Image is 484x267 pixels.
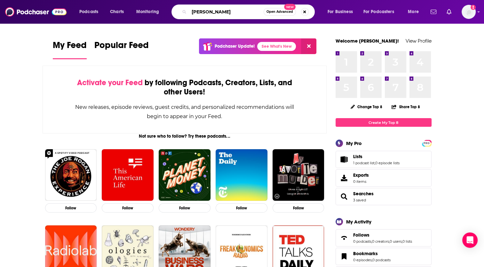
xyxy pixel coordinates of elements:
a: Exports [336,169,432,187]
span: , [372,258,372,262]
img: User Profile [462,5,476,19]
span: Lists [353,154,362,159]
div: by following Podcasts, Creators, Lists, and other Users! [75,78,295,97]
a: Searches [338,192,351,201]
span: More [408,7,419,16]
span: PRO [423,141,431,146]
button: Follow [273,203,324,213]
button: Change Top 8 [347,103,386,111]
span: Searches [336,188,432,205]
button: Follow [159,203,210,213]
input: Search podcasts, credits, & more... [189,7,264,17]
button: Show profile menu [462,5,476,19]
a: 0 episode lists [375,161,400,165]
div: My Pro [346,140,362,146]
img: My Favorite Murder with Karen Kilgariff and Georgia Hardstark [273,149,324,201]
span: Open Advanced [266,10,293,13]
span: For Business [328,7,353,16]
a: See What's New [257,42,296,51]
span: , [402,239,402,244]
span: Monitoring [136,7,159,16]
svg: Add a profile image [471,5,476,10]
button: open menu [132,7,167,17]
div: Search podcasts, credits, & more... [178,4,321,19]
span: Bookmarks [353,251,378,256]
span: My Feed [53,40,87,54]
span: Logged in as JohnJMudgett [462,5,476,19]
button: open menu [403,7,427,17]
a: Charts [106,7,128,17]
span: Popular Feed [94,40,149,54]
a: 0 episodes [353,258,372,262]
a: Bookmarks [353,251,391,256]
span: Bookmarks [336,248,432,265]
a: Lists [338,155,351,164]
a: View Profile [406,38,432,44]
img: The Daily [216,149,267,201]
a: 3 saved [353,198,366,202]
a: Follows [338,233,351,242]
span: Exports [353,172,369,178]
a: Create My Top 8 [336,118,432,127]
button: Follow [45,203,97,213]
img: Planet Money [159,149,210,201]
span: Exports [338,174,351,182]
span: , [389,239,390,244]
span: Charts [110,7,124,16]
a: Follows [353,232,412,238]
button: Follow [216,203,267,213]
a: Popular Feed [94,40,149,59]
a: 1 podcast list [353,161,375,165]
button: Follow [102,203,154,213]
button: open menu [359,7,403,17]
span: Podcasts [79,7,98,16]
button: Open AdvancedNew [264,8,296,16]
a: Welcome [PERSON_NAME]! [336,38,399,44]
img: The Joe Rogan Experience [45,149,97,201]
span: For Podcasters [363,7,394,16]
button: open menu [75,7,107,17]
div: Open Intercom Messenger [462,232,478,248]
a: Show notifications dropdown [428,6,439,17]
button: Share Top 8 [391,101,420,113]
div: New releases, episode reviews, guest credits, and personalized recommendations will begin to appe... [75,102,295,121]
a: Bookmarks [338,252,351,261]
button: open menu [323,7,361,17]
span: New [284,4,296,10]
a: 0 users [390,239,402,244]
a: Show notifications dropdown [444,6,454,17]
a: Lists [353,154,400,159]
img: This American Life [102,149,154,201]
span: Follows [336,229,432,247]
span: Lists [336,151,432,168]
div: Not sure who to follow? Try these podcasts... [43,133,327,139]
a: 0 podcasts [372,258,391,262]
a: Searches [353,191,374,197]
div: My Activity [346,219,371,225]
img: Podchaser - Follow, Share and Rate Podcasts [5,6,67,18]
span: Follows [353,232,369,238]
a: My Feed [53,40,87,59]
a: PRO [423,141,431,145]
span: 0 items [353,179,369,184]
a: 0 creators [372,239,389,244]
a: 0 podcasts [353,239,371,244]
span: Activate your Feed [77,78,143,87]
p: Podchaser Update! [215,44,255,49]
a: 0 lists [402,239,412,244]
